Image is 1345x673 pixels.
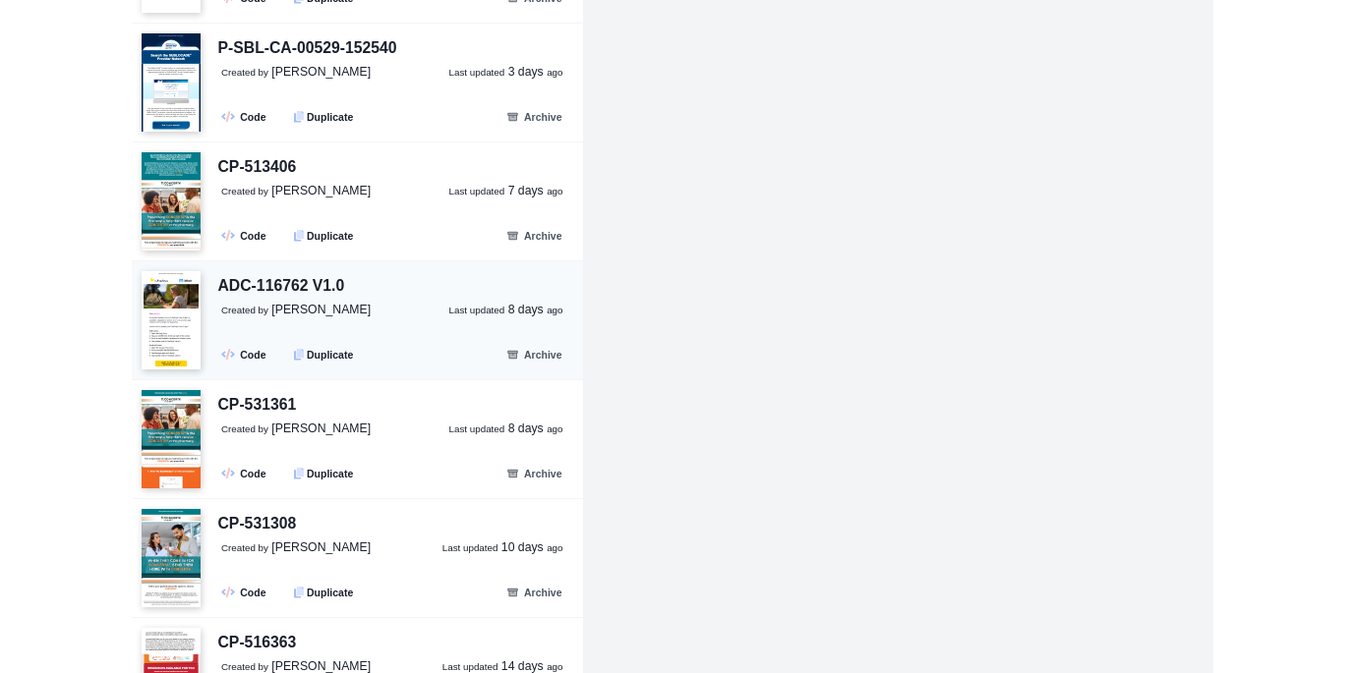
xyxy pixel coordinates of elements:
[449,305,505,315] small: Last updated
[218,274,345,299] div: ADC-116762 V1.0
[283,581,364,603] button: Duplicate
[214,343,276,365] a: Code
[442,539,563,557] a: Last updated 10 days ago
[271,421,371,435] span: [PERSON_NAME]
[221,186,268,196] small: Created by
[218,512,297,536] div: CP-531308
[547,186,562,196] small: ago
[221,67,268,78] small: Created by
[547,423,562,434] small: ago
[218,36,397,61] div: P-SBL-CA-00529-152540
[214,462,276,484] a: Code
[218,393,297,418] div: CP-531361
[449,67,505,78] small: Last updated
[449,64,563,82] a: Last updated 3 days ago
[442,542,498,553] small: Last updated
[547,542,562,553] small: ago
[449,302,563,319] a: Last updated 8 days ago
[496,105,573,128] button: Archive
[221,423,268,434] small: Created by
[283,462,364,484] button: Duplicate
[496,462,573,484] button: Archive
[214,581,276,603] a: Code
[449,423,505,434] small: Last updated
[449,183,563,200] a: Last updated 7 days ago
[496,224,573,247] button: Archive
[271,659,371,673] span: [PERSON_NAME]
[496,343,573,365] button: Archive
[221,305,268,315] small: Created by
[496,581,573,603] button: Archive
[547,67,562,78] small: ago
[221,661,268,672] small: Created by
[283,105,364,128] button: Duplicate
[547,661,562,672] small: ago
[218,631,297,655] div: CP-516363
[271,184,371,197] span: [PERSON_NAME]
[547,305,562,315] small: ago
[214,224,276,247] a: Code
[271,65,371,79] span: [PERSON_NAME]
[283,224,364,247] button: Duplicate
[449,186,505,196] small: Last updated
[283,343,364,365] button: Duplicate
[214,105,276,128] a: Code
[218,155,297,180] div: CP-513406
[449,421,563,438] a: Last updated 8 days ago
[271,303,371,316] span: [PERSON_NAME]
[271,540,371,554] span: [PERSON_NAME]
[221,542,268,553] small: Created by
[442,661,498,672] small: Last updated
